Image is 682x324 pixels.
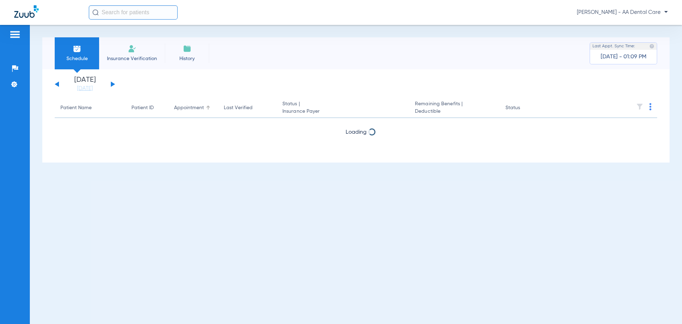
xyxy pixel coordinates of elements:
[346,129,367,135] span: Loading
[14,5,39,18] img: Zuub Logo
[183,44,191,53] img: History
[282,108,404,115] span: Insurance Payer
[174,104,204,112] div: Appointment
[577,9,668,16] span: [PERSON_NAME] - AA Dental Care
[224,104,271,112] div: Last Verified
[131,104,163,112] div: Patient ID
[409,98,499,118] th: Remaining Benefits |
[60,104,120,112] div: Patient Name
[174,104,212,112] div: Appointment
[128,44,136,53] img: Manual Insurance Verification
[73,44,81,53] img: Schedule
[170,55,204,62] span: History
[64,76,106,92] li: [DATE]
[415,108,494,115] span: Deductible
[9,30,21,39] img: hamburger-icon
[131,104,154,112] div: Patient ID
[92,9,99,16] img: Search Icon
[89,5,178,20] input: Search for patients
[649,103,651,110] img: group-dot-blue.svg
[60,104,92,112] div: Patient Name
[60,55,94,62] span: Schedule
[104,55,159,62] span: Insurance Verification
[649,44,654,49] img: last sync help info
[224,104,253,112] div: Last Verified
[64,85,106,92] a: [DATE]
[601,53,646,60] span: [DATE] - 01:09 PM
[592,43,635,50] span: Last Appt. Sync Time:
[636,103,643,110] img: filter.svg
[500,98,548,118] th: Status
[277,98,409,118] th: Status |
